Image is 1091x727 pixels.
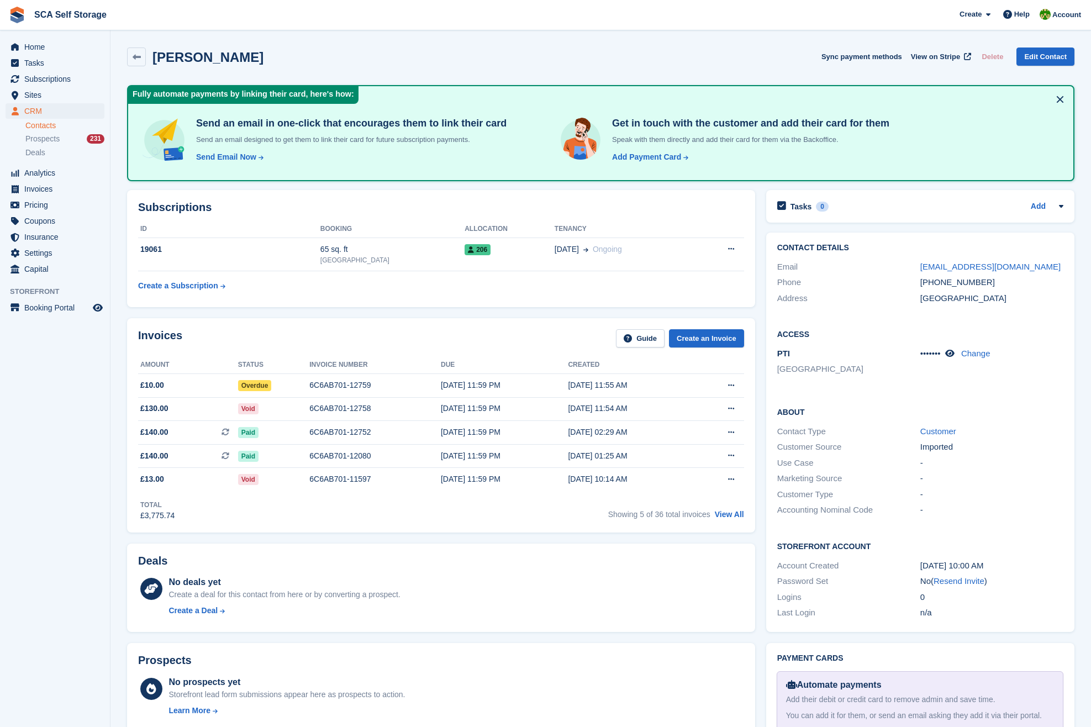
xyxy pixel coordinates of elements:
span: Prospects [25,134,60,144]
div: 19061 [138,244,320,255]
span: Subscriptions [24,71,91,87]
span: Paid [238,427,259,438]
h2: About [777,406,1063,417]
div: [DATE] 11:55 AM [568,380,694,391]
h4: Send an email in one-click that encourages them to link their card [192,117,507,130]
div: 0 [816,202,829,212]
a: menu [6,300,104,315]
div: 6C6AB701-12758 [309,403,441,414]
h2: Access [777,328,1063,339]
div: Imported [920,441,1063,454]
span: ( ) [931,576,987,586]
h4: Get in touch with the customer and add their card for them [608,117,889,130]
h2: Contact Details [777,244,1063,252]
div: [DATE] 11:59 PM [441,426,568,438]
div: [DATE] 02:29 AM [568,426,694,438]
div: [DATE] 11:59 PM [441,450,568,462]
div: Send Email Now [196,151,256,163]
span: View on Stripe [911,51,960,62]
span: Help [1014,9,1030,20]
div: Add their debit or credit card to remove admin and save time. [786,694,1054,705]
span: Showing 5 of 36 total invoices [608,510,710,519]
div: [DATE] 10:14 AM [568,473,694,485]
div: - [920,457,1063,470]
a: [EMAIL_ADDRESS][DOMAIN_NAME] [920,262,1061,271]
div: No deals yet [168,576,400,589]
div: Password Set [777,575,920,588]
div: [DATE] 11:59 PM [441,380,568,391]
div: Email [777,261,920,273]
a: menu [6,213,104,229]
div: - [920,472,1063,485]
div: [DATE] 10:00 AM [920,560,1063,572]
a: Deals [25,147,104,159]
th: Status [238,356,310,374]
a: menu [6,229,104,245]
span: 206 [465,244,491,255]
p: Send an email designed to get them to link their card for future subscription payments. [192,134,507,145]
span: £140.00 [140,426,168,438]
li: [GEOGRAPHIC_DATA] [777,363,920,376]
span: Void [238,474,259,485]
div: n/a [920,607,1063,619]
span: Coupons [24,213,91,229]
div: - [920,504,1063,517]
h2: [PERSON_NAME] [152,50,263,65]
a: Add [1031,201,1046,213]
div: £3,775.74 [140,510,175,521]
span: Home [24,39,91,55]
div: [DATE] 01:25 AM [568,450,694,462]
th: Allocation [465,220,555,238]
a: menu [6,165,104,181]
img: get-in-touch-e3e95b6451f4e49772a6039d3abdde126589d6f45a760754adfa51be33bf0f70.svg [558,117,603,162]
a: menu [6,103,104,119]
a: menu [6,55,104,71]
a: SCA Self Storage [30,6,111,24]
a: Change [961,349,990,358]
span: CRM [24,103,91,119]
th: Booking [320,220,465,238]
span: Pricing [24,197,91,213]
span: £140.00 [140,450,168,462]
div: Fully automate payments by linking their card, here's how: [128,86,359,104]
span: [DATE] [555,244,579,255]
span: Create [960,9,982,20]
span: Insurance [24,229,91,245]
div: 6C6AB701-12759 [309,380,441,391]
div: Create a deal for this contact from here or by converting a prospect. [168,589,400,600]
div: Create a Deal [168,605,218,617]
div: Address [777,292,920,305]
a: Edit Contact [1016,48,1074,66]
div: Last Login [777,607,920,619]
div: Account Created [777,560,920,572]
img: stora-icon-8386f47178a22dfd0bd8f6a31ec36ba5ce8667c1dd55bd0f319d3a0aa187defe.svg [9,7,25,23]
a: menu [6,261,104,277]
span: £13.00 [140,473,164,485]
span: ••••••• [920,349,941,358]
div: Logins [777,591,920,604]
a: Contacts [25,120,104,131]
div: Total [140,500,175,510]
a: menu [6,197,104,213]
div: Learn More [168,705,210,717]
a: Create an Invoice [669,329,744,347]
span: Sites [24,87,91,103]
a: menu [6,39,104,55]
span: Paid [238,451,259,462]
th: Amount [138,356,238,374]
div: Phone [777,276,920,289]
span: Void [238,403,259,414]
div: Customer Source [777,441,920,454]
h2: Payment cards [777,654,1063,663]
div: 6C6AB701-11597 [309,473,441,485]
a: Customer [920,426,956,436]
span: Account [1052,9,1081,20]
div: 6C6AB701-12080 [309,450,441,462]
a: Guide [616,329,665,347]
span: Deals [25,147,45,158]
div: No prospects yet [168,676,405,689]
div: No [920,575,1063,588]
span: Settings [24,245,91,261]
div: Storefront lead form submissions appear here as prospects to action. [168,689,405,700]
th: ID [138,220,320,238]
